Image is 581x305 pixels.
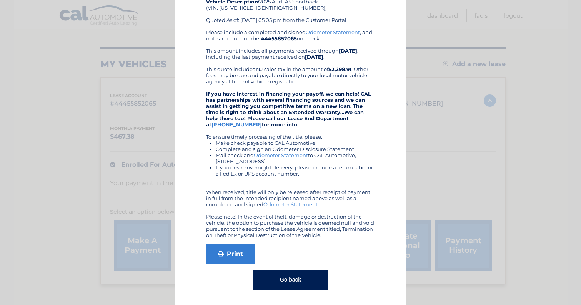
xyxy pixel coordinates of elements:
b: [DATE] [339,48,357,54]
a: Odometer Statement [306,29,360,35]
strong: If you have interest in financing your payoff, we can help! CAL has partnerships with several fin... [206,91,371,128]
b: 44455852065 [261,35,297,41]
li: If you desire overnight delivery, please include a return label or a Fed Ex or UPS account number. [216,164,375,177]
button: Go back [253,270,328,290]
b: $2,298.91 [328,66,351,72]
div: Please include a completed and signed , and note account number on check. This amount includes al... [206,29,375,238]
li: Mail check and to CAL Automotive, [STREET_ADDRESS] [216,152,375,164]
b: [DATE] [305,54,323,60]
li: Make check payable to CAL Automotive [216,140,375,146]
a: [PHONE_NUMBER] [211,121,262,128]
a: Odometer Statement [263,201,318,207]
a: Print [206,244,255,264]
a: Odometer Statement [254,152,308,158]
li: Complete and sign an Odometer Disclosure Statement [216,146,375,152]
